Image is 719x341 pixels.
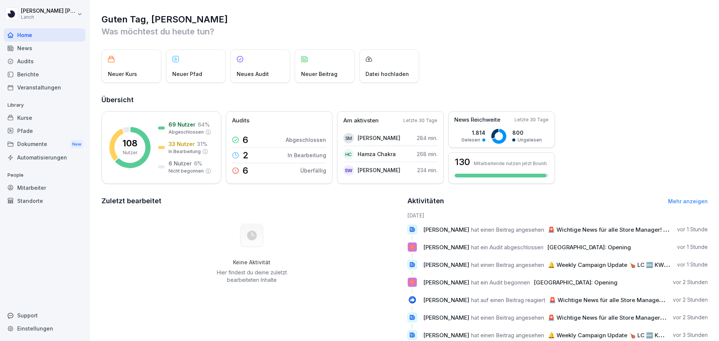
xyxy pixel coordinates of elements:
p: vor 1 Stunde [677,243,708,251]
p: 64 % [198,121,210,128]
a: News [4,42,85,55]
p: vor 1 Stunde [677,261,708,268]
p: Datei hochladen [365,70,409,78]
span: [PERSON_NAME] [423,279,469,286]
span: [GEOGRAPHIC_DATA]: Opening [547,244,631,251]
p: 31 % [197,140,207,148]
div: HC [343,149,354,159]
p: [PERSON_NAME] [PERSON_NAME] [21,8,76,14]
span: hat ein Audit begonnen [471,279,530,286]
div: New [70,140,83,149]
p: Hamza Chakra [358,150,396,158]
div: Berichte [4,68,85,81]
h5: Keine Aktivität [214,259,289,266]
p: 1.814 [461,129,485,137]
span: hat einen Beitrag angesehen [471,226,544,233]
p: 6 % [194,159,202,167]
span: [GEOGRAPHIC_DATA]: Opening [534,279,618,286]
p: News Reichweite [454,116,500,124]
p: Am aktivsten [343,116,379,125]
p: [PERSON_NAME] [358,166,400,174]
h2: Übersicht [101,95,708,105]
span: hat einen Beitrag angesehen [471,314,544,321]
p: Was möchtest du heute tun? [101,25,708,37]
p: People [4,169,85,181]
p: Library [4,99,85,111]
p: Mitarbeitende nutzen jetzt Bounti [474,161,547,166]
p: Neuer Pfad [172,70,202,78]
p: 🔆 [409,277,416,287]
p: 108 [122,139,137,148]
p: vor 2 Stunden [673,314,708,321]
p: Letzte 30 Tage [515,116,549,123]
p: 234 min. [417,166,437,174]
p: 6 Nutzer [169,159,192,167]
p: In Bearbeitung [288,151,326,159]
p: vor 1 Stunde [677,226,708,233]
a: Kurse [4,111,85,124]
span: [PERSON_NAME] [423,332,469,339]
a: Pfade [4,124,85,137]
h2: Zuletzt bearbeitet [101,196,402,206]
span: hat auf einen Beitrag reagiert [471,296,545,304]
p: Gelesen [461,137,480,143]
div: SM [343,133,354,143]
p: 800 [512,129,542,137]
p: Neues Audit [237,70,269,78]
p: In Bearbeitung [169,148,201,155]
span: [PERSON_NAME] [423,296,469,304]
h2: Aktivitäten [407,196,444,206]
a: Veranstaltungen [4,81,85,94]
p: Neuer Beitrag [301,70,337,78]
p: Abgeschlossen [286,136,326,144]
p: 2 [243,151,249,160]
p: Ungelesen [518,137,542,143]
span: [PERSON_NAME] [423,226,469,233]
a: Standorte [4,194,85,207]
a: Mitarbeiter [4,181,85,194]
p: 6 [243,166,248,175]
a: Einstellungen [4,322,85,335]
div: Dokumente [4,137,85,151]
p: vor 2 Stunden [673,296,708,304]
span: hat einen Beitrag angesehen [471,332,544,339]
p: Audits [232,116,249,125]
div: Support [4,309,85,322]
p: vor 3 Stunden [673,331,708,339]
p: 🔆 [409,242,416,252]
p: Letzte 30 Tage [403,117,437,124]
h6: [DATE] [407,211,708,219]
p: 69 Nutzer [169,121,195,128]
p: 6 [243,136,248,144]
span: [PERSON_NAME] [423,314,469,321]
p: Überfällig [300,167,326,174]
p: Lanch [21,15,76,20]
span: hat ein Audit abgeschlossen [471,244,543,251]
p: [PERSON_NAME] [358,134,400,142]
p: Abgeschlossen [169,129,204,136]
div: SW [343,165,354,176]
p: vor 2 Stunden [673,278,708,286]
h3: 130 [455,158,470,167]
span: hat einen Beitrag angesehen [471,261,544,268]
a: Home [4,28,85,42]
p: 284 min. [417,134,437,142]
a: Automatisierungen [4,151,85,164]
p: Nicht begonnen [169,168,204,174]
span: [PERSON_NAME] [423,244,469,251]
h1: Guten Tag, [PERSON_NAME] [101,13,708,25]
a: DokumenteNew [4,137,85,151]
p: Hier findest du deine zuletzt bearbeiteten Inhalte [214,269,289,284]
p: Nutzer [123,149,137,156]
span: [PERSON_NAME] [423,261,469,268]
a: Audits [4,55,85,68]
